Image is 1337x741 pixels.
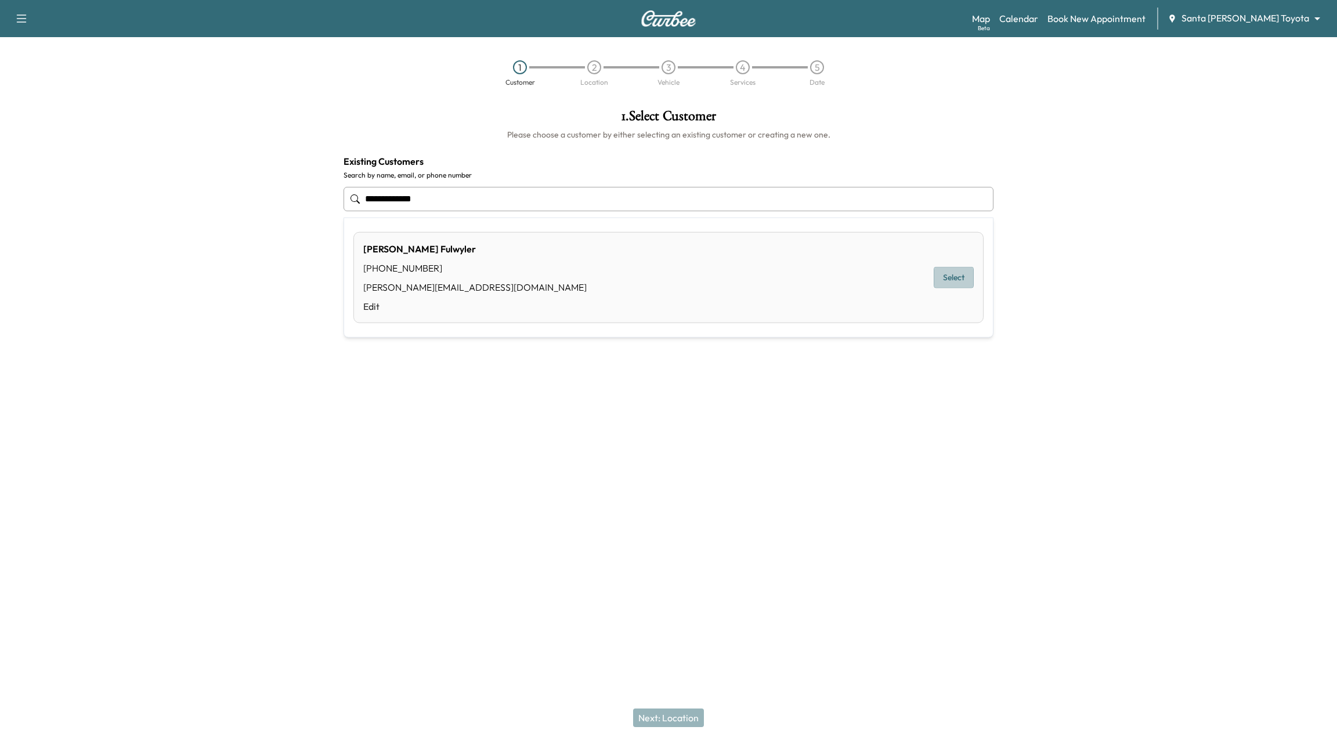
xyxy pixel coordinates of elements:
[344,171,993,180] label: Search by name, email, or phone number
[810,79,825,86] div: Date
[999,12,1038,26] a: Calendar
[730,79,756,86] div: Services
[580,79,608,86] div: Location
[662,60,675,74] div: 3
[363,242,587,256] div: [PERSON_NAME] Fulwyler
[587,60,601,74] div: 2
[641,10,696,27] img: Curbee Logo
[505,79,535,86] div: Customer
[810,60,824,74] div: 5
[344,129,993,140] h6: Please choose a customer by either selecting an existing customer or creating a new one.
[978,24,990,32] div: Beta
[1181,12,1309,25] span: Santa [PERSON_NAME] Toyota
[513,60,527,74] div: 1
[363,299,587,313] a: Edit
[363,280,587,294] div: [PERSON_NAME][EMAIL_ADDRESS][DOMAIN_NAME]
[657,79,680,86] div: Vehicle
[934,267,974,288] button: Select
[344,109,993,129] h1: 1 . Select Customer
[344,154,993,168] h4: Existing Customers
[1047,12,1146,26] a: Book New Appointment
[736,60,750,74] div: 4
[363,261,587,275] div: [PHONE_NUMBER]
[972,12,990,26] a: MapBeta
